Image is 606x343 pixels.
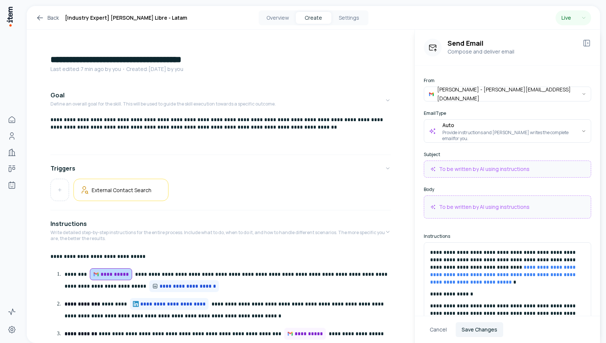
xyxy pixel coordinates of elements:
[4,178,19,192] a: Agents
[4,161,19,176] a: Deals
[50,91,65,100] h4: Goal
[424,78,591,84] label: From
[331,12,367,24] button: Settings
[50,164,75,173] h4: Triggers
[439,203,530,211] p: To be written by AI using instructions
[4,112,19,127] a: Home
[4,322,19,337] a: Settings
[50,213,391,250] button: InstructionsWrite detailed step-by-step instructions for the entire process. Include what to do, ...
[92,187,151,194] h5: External Contact Search
[424,322,453,337] button: Cancel
[50,179,391,207] div: Triggers
[50,219,87,228] h4: Instructions
[260,12,296,24] button: Overview
[65,13,187,22] h1: [Industry Expert] [PERSON_NAME] Libre - Latam
[4,145,19,160] a: Companies
[424,187,591,192] label: Body
[6,6,13,27] img: Item Brain Logo
[50,158,391,179] button: Triggers
[456,322,503,337] button: Save Changes
[448,48,576,56] p: Compose and deliver email
[448,39,576,48] h3: Send Email
[424,152,591,158] label: Subject
[4,304,19,319] a: Activity
[296,12,331,24] button: Create
[50,85,391,116] button: GoalDefine an overall goal for the skill. This will be used to guide the skill execution towards ...
[50,116,391,152] div: GoalDefine an overall goal for the skill. This will be used to guide the skill execution towards ...
[439,165,530,173] p: To be written by AI using instructions
[4,129,19,143] a: People
[50,65,391,73] p: Last edited: 7 min ago by you ・Created: [DATE] by you
[424,110,591,116] label: Email Type
[424,233,591,239] label: Instructions
[36,13,59,22] a: Back
[50,101,276,107] p: Define an overall goal for the skill. This will be used to guide the skill execution towards a sp...
[50,230,385,242] p: Write detailed step-by-step instructions for the entire process. Include what to do, when to do i...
